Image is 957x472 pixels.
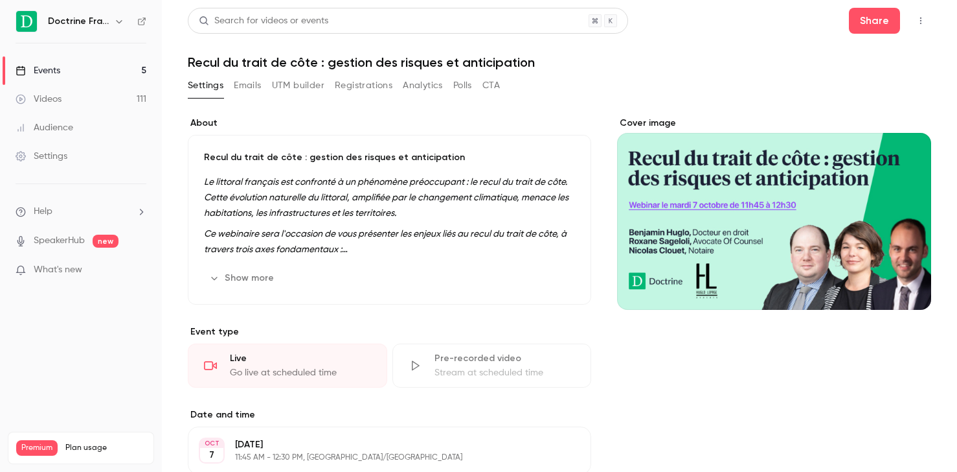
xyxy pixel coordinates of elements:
[65,443,146,453] span: Plan usage
[188,344,387,388] div: LiveGo live at scheduled time
[16,11,37,32] img: Doctrine France
[16,205,146,218] li: help-dropdown-opener
[131,265,146,276] iframe: Noticeable Trigger
[204,268,282,289] button: Show more
[453,75,472,96] button: Polls
[204,151,575,164] p: Recul du trait de côte : gestion des risques et anticipation
[335,75,392,96] button: Registrations
[434,352,576,365] div: Pre-recorded video
[230,366,371,379] div: Go live at scheduled time
[200,439,223,448] div: OCT
[230,352,371,365] div: Live
[235,453,523,463] p: 11:45 AM - 12:30 PM, [GEOGRAPHIC_DATA]/[GEOGRAPHIC_DATA]
[16,121,73,134] div: Audience
[34,263,82,277] span: What's new
[188,325,591,338] p: Event type
[188,75,223,96] button: Settings
[434,366,576,379] div: Stream at scheduled time
[16,150,67,163] div: Settings
[48,15,109,28] h6: Doctrine France
[16,64,60,77] div: Events
[272,75,324,96] button: UTM builder
[234,75,261,96] button: Emails
[209,449,214,462] p: 7
[93,235,118,248] span: new
[617,117,931,310] section: Cover image
[16,93,62,106] div: Videos
[34,234,85,248] a: SpeakerHub
[403,75,443,96] button: Analytics
[204,230,567,254] em: Ce webinaire sera l'occasion de vous présenter les enjeux liés au recul du trait de côte, à trave...
[199,14,328,28] div: Search for videos or events
[204,178,569,218] em: Le littoral français est confronté à un phénomène préoccupant : le recul du trait de côte. Cette ...
[482,75,500,96] button: CTA
[849,8,900,34] button: Share
[34,205,52,218] span: Help
[188,54,931,70] h1: Recul du trait de côte : gestion des risques et anticipation
[16,440,58,456] span: Premium
[188,117,591,130] label: About
[188,408,591,421] label: Date and time
[392,344,592,388] div: Pre-recorded videoStream at scheduled time
[617,117,931,130] label: Cover image
[235,438,523,451] p: [DATE]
